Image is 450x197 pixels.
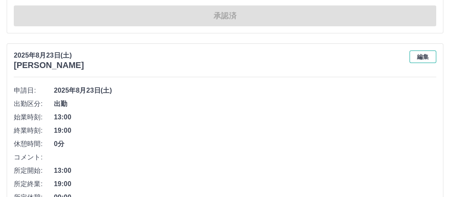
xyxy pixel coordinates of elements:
[14,166,54,176] span: 所定開始:
[54,179,436,189] span: 19:00
[14,99,54,109] span: 出勤区分:
[54,126,436,136] span: 19:00
[14,179,54,189] span: 所定終業:
[14,86,54,96] span: 申請日:
[54,99,436,109] span: 出勤
[14,61,84,70] h3: [PERSON_NAME]
[14,51,84,61] p: 2025年8月23日(土)
[14,126,54,136] span: 終業時刻:
[14,139,54,149] span: 休憩時間:
[14,152,54,162] span: コメント:
[409,51,436,63] button: 編集
[54,112,436,122] span: 13:00
[54,139,436,149] span: 0分
[14,112,54,122] span: 始業時刻:
[54,166,436,176] span: 13:00
[54,86,436,96] span: 2025年8月23日(土)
